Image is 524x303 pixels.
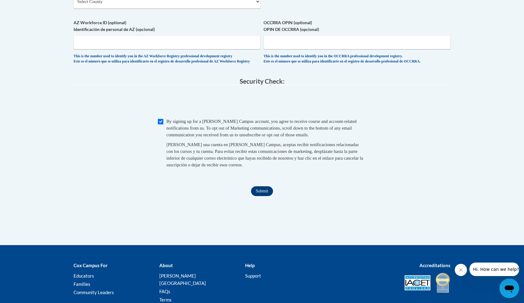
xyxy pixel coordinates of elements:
[469,263,519,276] iframe: Message from company
[264,19,450,33] label: OCCRRA OPIN (optional) OPIN DE OCCRRA (opcional)
[245,273,261,278] a: Support
[215,91,309,115] iframe: reCAPTCHA
[251,186,273,196] input: Submit
[499,278,519,298] iframe: Button to launch messaging window
[166,142,363,167] span: [PERSON_NAME] una cuenta en [PERSON_NAME] Campus, aceptas recibir notificaciones relacionadas con...
[240,77,285,85] span: Security Check:
[435,272,450,294] img: IDA® Accredited
[74,54,260,64] div: This is the number used to identify you in the AZ Workforce Registry professional development reg...
[74,19,260,33] label: AZ Workforce ID (optional) Identificación de personal de AZ (opcional)
[166,119,357,137] span: By signing up for a [PERSON_NAME] Campus account, you agree to receive course and account-related...
[159,263,173,268] b: About
[245,263,255,268] b: Help
[159,273,206,286] a: [PERSON_NAME][GEOGRAPHIC_DATA]
[159,289,170,294] a: FAQs
[264,54,450,64] div: This is the number used to identify you in the OCCRRA professional development registry. Este es ...
[74,273,94,278] a: Educators
[455,264,467,276] iframe: Close message
[74,281,90,287] a: Families
[159,297,172,302] a: Terms
[404,275,431,290] img: Accredited IACET® Provider
[74,263,108,268] b: Cox Campus For
[74,290,114,295] a: Community Leaders
[420,263,450,268] b: Accreditations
